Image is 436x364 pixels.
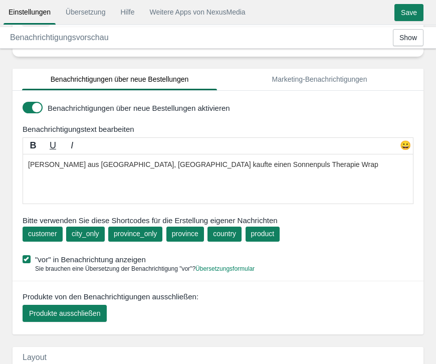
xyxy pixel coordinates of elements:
div: country [213,229,236,239]
i: I [71,140,73,150]
div: province [172,229,198,239]
span: Bitte verwenden Sie diese Shortcodes für die Erstellung eigener Nachrichten [23,215,413,226]
label: Benachrichtigungen über neue Bestellungen aktivieren [48,103,418,113]
a: Hilfe [115,3,139,21]
span: Layout [23,353,47,361]
button: Produkte ausschließen [23,305,107,322]
span: Produkte von den Benachrichtigungen ausschließen: [23,291,198,302]
input: Show [393,29,423,46]
a: Übersetzungsformular [195,265,255,272]
div: city_only [72,229,99,239]
label: "vor" in Benachrichtung anzeigen [23,254,418,265]
b: B [30,140,37,150]
div: province_only [114,229,157,239]
a: Übersetzung [61,3,110,21]
span: Benachrichtigungsvorschau [10,33,109,42]
input: Save [394,4,423,21]
textarea: [[ [PERSON_NAME] ]] aus [[ [GEOGRAPHIC_DATA] ]], [[ [GEOGRAPHIC_DATA] ]] kaufte einen [[ [b]Sonne... [23,154,413,204]
u: U [50,140,56,150]
a: Marketing-Benachrichtigungen [222,69,417,90]
a: Benachrichtigungen über neue Bestellungen [22,69,217,90]
div: Sie brauchen eine Übersetzung der Benachrichtigung "vor"? [23,265,255,273]
a: Weitere Apps von NexusMedia [144,3,250,21]
span: Produkte ausschließen [29,309,100,317]
a: Einstellungen [4,3,56,21]
div: Benachrichtigungstext bearbeiten [15,124,426,134]
div: 😀 [398,139,413,154]
div: customer [28,229,57,239]
div: product [251,229,275,239]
